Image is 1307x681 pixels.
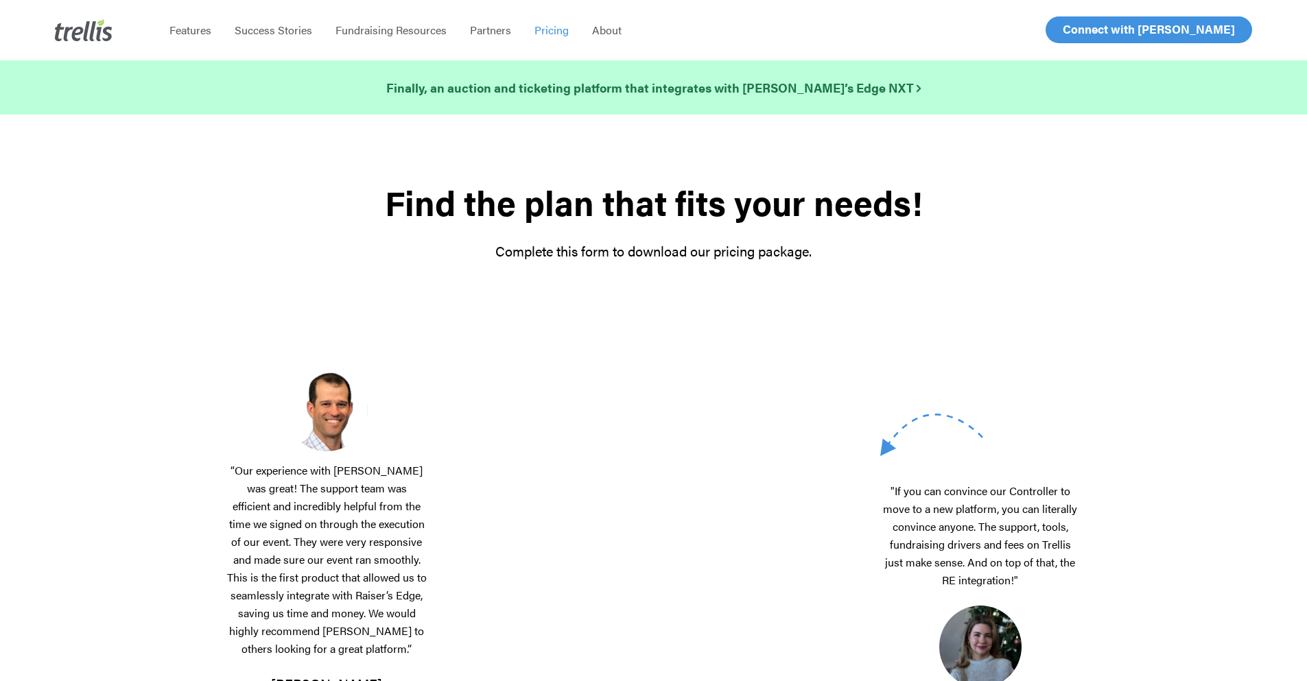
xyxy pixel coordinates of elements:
[534,22,569,38] span: Pricing
[470,22,511,38] span: Partners
[227,241,1081,261] p: Complete this form to download our pricing package.
[580,23,633,37] a: About
[880,482,1081,606] p: "If you can convince our Controller to move to a new platform, you can literally convince anyone....
[523,23,580,37] a: Pricing
[158,23,223,37] a: Features
[324,23,458,37] a: Fundraising Resources
[55,19,113,41] img: Trellis
[458,23,523,37] a: Partners
[1046,16,1252,43] a: Connect with [PERSON_NAME]
[386,79,921,96] strong: Finally, an auction and ticketing platform that integrates with [PERSON_NAME]’s Edge NXT
[385,178,922,226] strong: Find the plan that fits your needs!
[227,462,427,674] p: “Our experience with [PERSON_NAME] was great! The support team was efficient and incredibly helpf...
[223,23,324,37] a: Success Stories
[1063,21,1235,37] span: Connect with [PERSON_NAME]
[235,22,312,38] span: Success Stories
[592,22,622,38] span: About
[335,22,447,38] span: Fundraising Resources
[285,369,368,451] img: Screenshot-2025-03-18-at-2.39.01%E2%80%AFPM.png
[386,78,921,97] a: Finally, an auction and ticketing platform that integrates with [PERSON_NAME]’s Edge NXT
[169,22,211,38] span: Features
